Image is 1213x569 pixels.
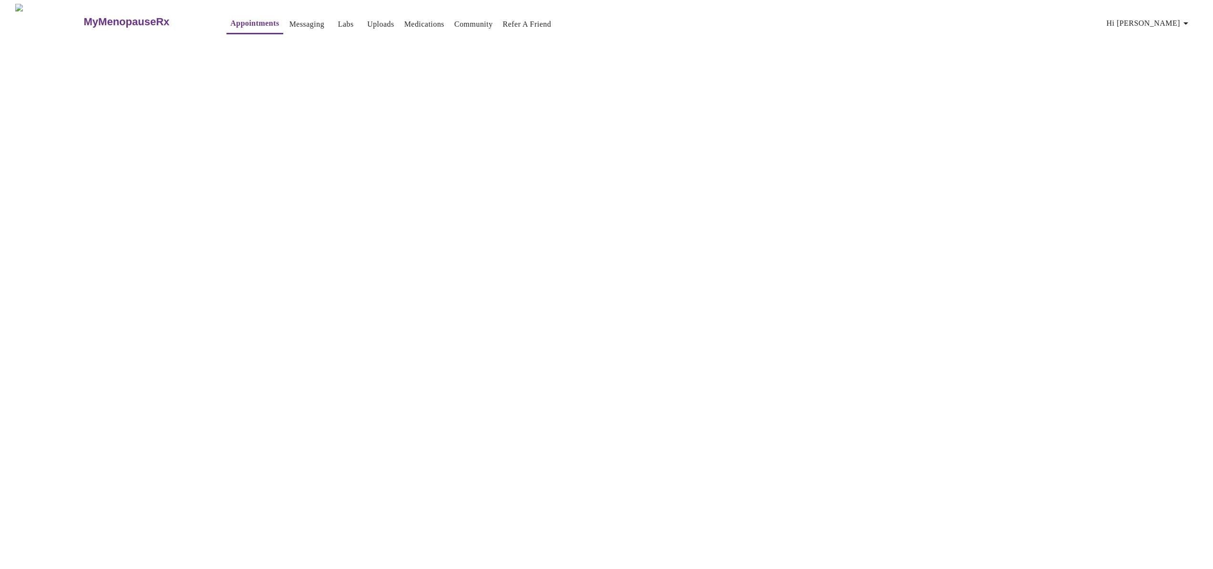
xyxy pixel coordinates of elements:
h3: MyMenopauseRx [84,16,170,28]
span: Hi [PERSON_NAME] [1107,17,1192,30]
a: Community [454,18,493,31]
a: Messaging [289,18,324,31]
a: MyMenopauseRx [82,5,207,39]
button: Labs [330,15,361,34]
a: Labs [338,18,354,31]
button: Community [451,15,497,34]
button: Refer a Friend [499,15,555,34]
a: Refer a Friend [503,18,551,31]
button: Uploads [363,15,398,34]
button: Hi [PERSON_NAME] [1103,14,1195,33]
img: MyMenopauseRx Logo [15,4,82,40]
a: Appointments [230,17,279,30]
button: Medications [401,15,448,34]
a: Medications [404,18,444,31]
a: Uploads [367,18,394,31]
button: Appointments [226,14,283,34]
button: Messaging [286,15,328,34]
